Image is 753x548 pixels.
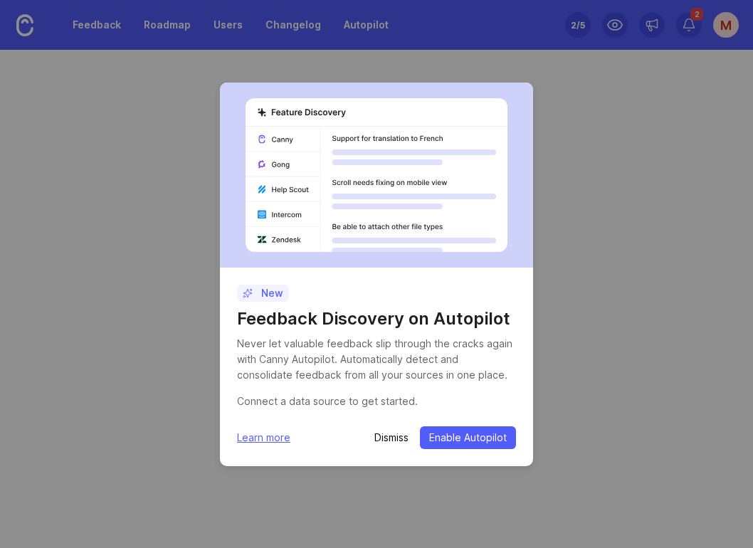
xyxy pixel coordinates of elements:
div: Never let valuable feedback slip through the cracks again with Canny Autopilot. Automatically det... [237,336,516,383]
div: Connect a data source to get started. [237,394,516,409]
button: Dismiss [374,431,409,445]
h1: Feedback Discovery on Autopilot [237,307,516,330]
p: New [243,286,283,300]
img: autopilot-456452bdd303029aca878276f8eef889.svg [246,98,507,252]
button: Enable Autopilot [420,426,516,449]
span: Enable Autopilot [429,431,507,445]
a: Learn more [237,430,290,446]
